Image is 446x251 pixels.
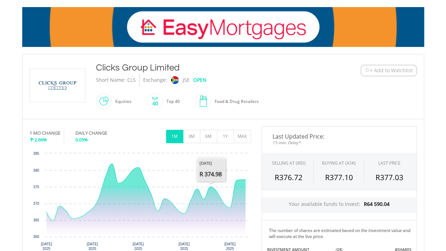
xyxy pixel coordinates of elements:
[375,172,403,182] span: R377.03
[166,130,183,143] button: 1M
[87,242,98,251] text: [DATE] 2025
[30,130,60,136] div: 1 MO CHANGE
[171,76,178,84] img: jse.png
[365,68,370,73] img: Watchlist
[31,69,84,102] img: EQU.ZA.CLS.png
[361,65,417,76] button: Watchlist + Add to Watchlist
[143,74,167,86] div: Exchange:
[112,93,132,110] div: Equities
[193,74,207,86] div: OPEN
[234,130,251,143] button: MAX
[33,169,39,172] text: 380
[75,130,131,136] div: DAILY CHANGE
[178,242,190,251] text: [DATE] 2025
[378,160,401,166] div: LAST PRICE
[33,152,39,155] text: 385
[96,61,317,74] div: Clicks Group Limited
[33,202,39,206] text: 370
[96,74,126,86] div: Short Name:
[41,242,52,251] text: [DATE] 2025
[75,136,88,143] span: 0.05%
[33,235,39,239] text: 360
[322,160,356,166] span: BUYING AT (ASK)
[35,136,47,143] span: 2.66%
[325,172,353,182] span: R377.10
[33,185,39,189] text: 375
[183,74,190,86] div: JSE
[211,93,259,110] div: Food & Drug Retailers
[183,130,200,143] button: 3M
[33,218,39,222] text: 365
[267,139,411,146] span: 15-min. Delay*
[217,130,234,143] button: 1Y
[262,197,416,213] div: Your available funds to invest:
[275,172,303,182] span: R376.72
[267,134,411,139] span: Last Updated Price:
[370,67,413,74] span: + Add to Watchlist
[133,242,144,251] text: [DATE] 2025
[127,74,136,86] div: CLS
[163,93,180,110] div: Top 40
[269,227,414,239] div: The number of shares are estimated based on the investment value and will execute at the live price.
[224,242,236,251] text: [DATE] 2025
[200,130,217,143] button: 6M
[364,201,390,207] span: R64 590.04
[22,7,424,47] img: EasyMortage Promotion Banner
[271,160,305,166] div: SELLING AT (BID)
